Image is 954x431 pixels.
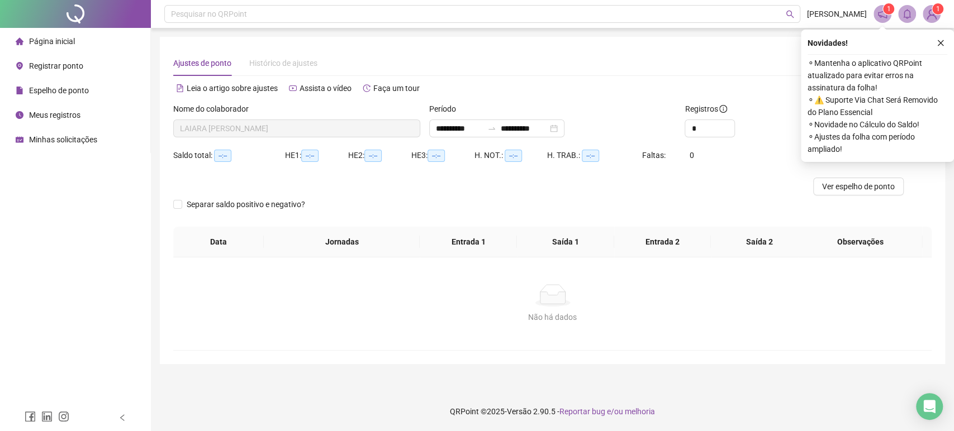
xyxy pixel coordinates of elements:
[16,136,23,143] span: schedule
[505,150,522,162] span: --:--
[289,84,297,92] span: youtube
[887,5,891,13] span: 1
[786,10,794,18] span: search
[348,149,411,162] div: HE 2:
[487,124,496,133] span: to
[373,84,420,93] span: Faça um tour
[808,236,913,248] span: Observações
[937,39,944,47] span: close
[29,111,80,119] span: Meus registros
[58,411,69,422] span: instagram
[808,57,947,94] span: ⚬ Mantenha o aplicativo QRPoint atualizado para evitar erros na assinatura da folha!
[285,149,348,162] div: HE 1:
[547,149,642,162] div: H. TRAB.:
[300,84,352,93] span: Assista o vídeo
[808,131,947,155] span: ⚬ Ajustes da folha com período ampliado!
[428,150,445,162] span: --:--
[29,61,83,70] span: Registrar ponto
[507,407,531,416] span: Versão
[822,180,895,193] span: Ver espelho de ponto
[685,103,727,115] span: Registros
[187,84,278,93] span: Leia o artigo sobre ajustes
[799,227,922,257] th: Observações
[719,105,727,113] span: info-circle
[883,3,894,15] sup: 1
[932,3,943,15] sup: Atualize o seu contato no menu Meus Dados
[176,84,184,92] span: file-text
[808,94,947,118] span: ⚬ ⚠️ Suporte Via Chat Será Removido do Plano Essencial
[711,227,808,257] th: Saída 2
[180,120,414,137] span: LAIARA JESUS DE CARVALHO
[517,227,614,257] th: Saída 1
[16,62,23,70] span: environment
[182,198,310,210] span: Separar saldo positivo e negativo?
[173,227,264,257] th: Data
[474,149,547,162] div: H. NOT.:
[29,37,75,46] span: Página inicial
[807,8,867,20] span: [PERSON_NAME]
[363,84,371,92] span: history
[364,150,382,162] span: --:--
[642,151,667,160] span: Faltas:
[16,87,23,94] span: file
[808,118,947,131] span: ⚬ Novidade no Cálculo do Saldo!
[936,5,940,13] span: 1
[16,37,23,45] span: home
[813,178,904,195] button: Ver espelho de ponto
[902,9,912,19] span: bell
[29,135,97,144] span: Minhas solicitações
[614,227,711,257] th: Entrada 2
[411,149,474,162] div: HE 3:
[187,311,918,323] div: Não há dados
[25,411,36,422] span: facebook
[29,86,89,95] span: Espelho de ponto
[582,150,599,162] span: --:--
[264,227,420,257] th: Jornadas
[420,227,517,257] th: Entrada 1
[118,414,126,422] span: left
[559,407,655,416] span: Reportar bug e/ou melhoria
[808,37,848,49] span: Novidades !
[429,103,463,115] label: Período
[923,6,940,22] img: 84044
[487,124,496,133] span: swap-right
[173,59,231,68] span: Ajustes de ponto
[249,59,317,68] span: Histórico de ajustes
[916,393,943,420] div: Open Intercom Messenger
[173,149,285,162] div: Saldo total:
[173,103,256,115] label: Nome do colaborador
[690,151,694,160] span: 0
[877,9,887,19] span: notification
[41,411,53,422] span: linkedin
[301,150,319,162] span: --:--
[214,150,231,162] span: --:--
[151,392,954,431] footer: QRPoint © 2025 - 2.90.5 -
[16,111,23,119] span: clock-circle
